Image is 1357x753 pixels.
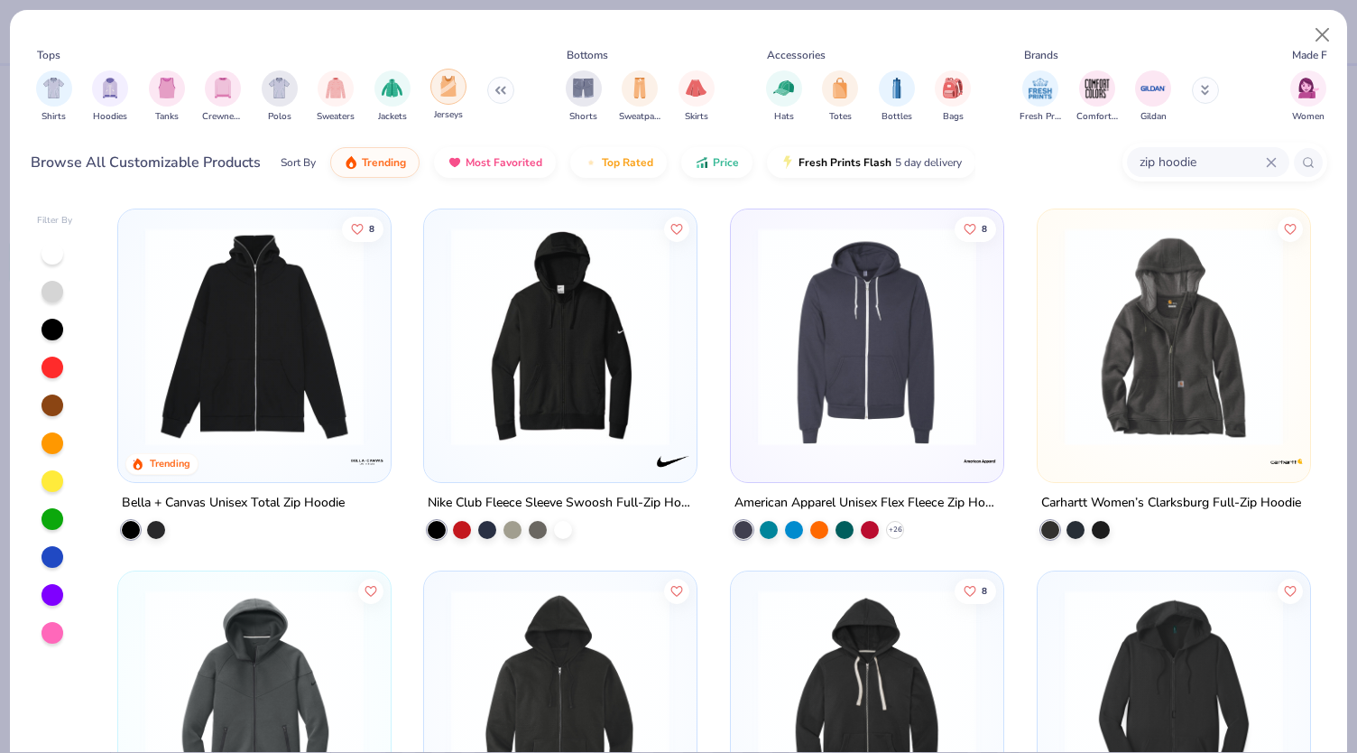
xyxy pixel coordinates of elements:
[567,47,608,63] div: Bottoms
[358,578,383,603] button: Like
[36,70,72,124] div: filter for Shirts
[1020,70,1061,124] button: filter button
[442,228,678,446] img: 5fb1a126-66ed-4dc4-a3fe-da0ba6c8f8c3
[655,443,691,479] img: Nike logo
[773,78,794,98] img: Hats Image
[1076,70,1118,124] div: filter for Comfort Colors
[982,586,987,595] span: 8
[619,70,660,124] div: filter for Sweatpants
[1041,492,1301,515] div: Carhartt Women’s Clarksburg Full-Zip Hoodie
[317,70,355,124] div: filter for Sweaters
[1076,110,1118,124] span: Comfort Colors
[317,110,355,124] span: Sweaters
[149,70,185,124] button: filter button
[982,224,987,233] span: 8
[438,76,458,97] img: Jerseys Image
[157,78,177,98] img: Tanks Image
[1135,70,1171,124] button: filter button
[678,70,715,124] div: filter for Skirts
[1027,75,1054,102] img: Fresh Prints Image
[566,70,602,124] div: filter for Shorts
[100,78,120,98] img: Hoodies Image
[935,70,971,124] button: filter button
[1298,78,1319,98] img: Women Image
[573,78,594,98] img: Shorts Image
[630,78,650,98] img: Sweatpants Image
[1292,47,1337,63] div: Made For
[1290,70,1326,124] div: filter for Women
[749,228,985,446] img: 882236e9-8a47-4291-bc0b-c0c64f102acf
[1024,47,1058,63] div: Brands
[566,70,602,124] button: filter button
[767,147,975,178] button: Fresh Prints Flash5 day delivery
[374,70,411,124] div: filter for Jackets
[1138,152,1266,172] input: Try "T-Shirt"
[93,110,127,124] span: Hoodies
[829,110,852,124] span: Totes
[1020,110,1061,124] span: Fresh Prints
[584,155,598,170] img: TopRated.gif
[1135,70,1171,124] div: filter for Gildan
[378,110,407,124] span: Jackets
[780,155,795,170] img: flash.gif
[1278,216,1303,241] button: Like
[213,78,233,98] img: Crewnecks Image
[1306,18,1340,52] button: Close
[434,108,463,122] span: Jerseys
[955,578,996,603] button: Like
[281,154,316,171] div: Sort By
[31,152,261,173] div: Browse All Customizable Products
[665,216,690,241] button: Like
[935,70,971,124] div: filter for Bags
[36,70,72,124] button: filter button
[155,110,179,124] span: Tanks
[774,110,794,124] span: Hats
[822,70,858,124] button: filter button
[734,492,1000,515] div: American Apparel Unisex Flex Fleece Zip Hoodie
[943,110,964,124] span: Bags
[37,47,60,63] div: Tops
[766,70,802,124] div: filter for Hats
[713,155,739,170] span: Price
[569,110,597,124] span: Shorts
[342,216,383,241] button: Like
[202,70,244,124] button: filter button
[619,70,660,124] button: filter button
[1084,75,1111,102] img: Comfort Colors Image
[202,110,244,124] span: Crewnecks
[766,70,802,124] button: filter button
[374,70,411,124] button: filter button
[665,578,690,603] button: Like
[362,155,406,170] span: Trending
[570,147,667,178] button: Top Rated
[943,78,963,98] img: Bags Image
[326,78,346,98] img: Sweaters Image
[1278,578,1303,603] button: Like
[1292,110,1325,124] span: Women
[317,70,355,124] button: filter button
[685,110,708,124] span: Skirts
[348,443,384,479] img: Bella + Canvas logo
[882,110,912,124] span: Bottles
[962,443,998,479] img: American Apparel logo
[269,78,290,98] img: Polos Image
[92,70,128,124] div: filter for Hoodies
[1290,70,1326,124] button: filter button
[268,110,291,124] span: Polos
[681,147,752,178] button: Price
[382,78,402,98] img: Jackets Image
[430,69,466,122] div: filter for Jerseys
[136,228,373,446] img: b1a53f37-890a-4b9a-8962-a1b7c70e022e
[430,70,466,124] button: filter button
[434,147,556,178] button: Most Favorited
[767,47,826,63] div: Accessories
[1020,70,1061,124] div: filter for Fresh Prints
[887,78,907,98] img: Bottles Image
[149,70,185,124] div: filter for Tanks
[686,78,706,98] img: Skirts Image
[92,70,128,124] button: filter button
[895,153,962,173] span: 5 day delivery
[955,216,996,241] button: Like
[1076,70,1118,124] button: filter button
[822,70,858,124] div: filter for Totes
